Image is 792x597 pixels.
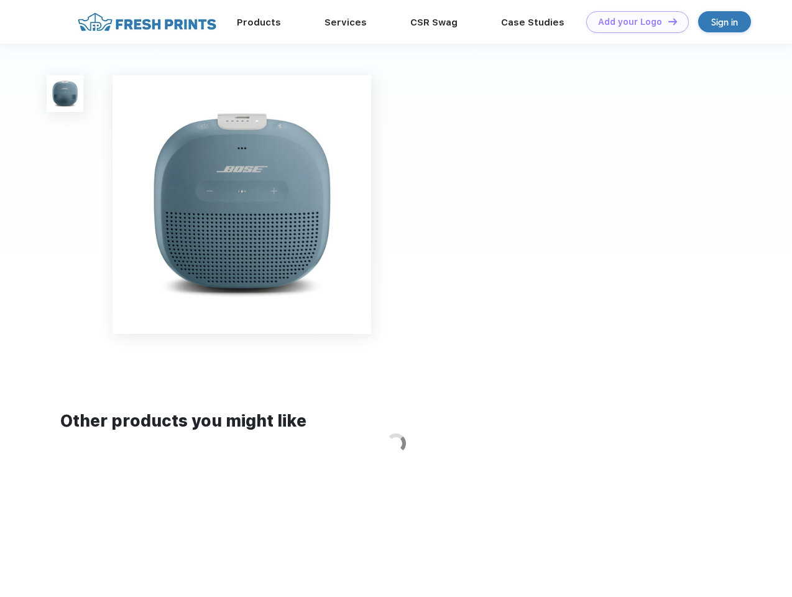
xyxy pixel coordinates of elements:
img: DT [668,18,677,25]
a: CSR Swag [410,17,458,28]
div: Other products you might like [60,409,731,433]
a: Sign in [698,11,751,32]
div: Add your Logo [598,17,662,27]
a: Products [237,17,281,28]
img: func=resize&h=100 [47,75,83,112]
img: func=resize&h=640 [113,75,371,334]
a: Services [325,17,367,28]
img: fo%20logo%202.webp [74,11,220,33]
div: Sign in [711,15,738,29]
